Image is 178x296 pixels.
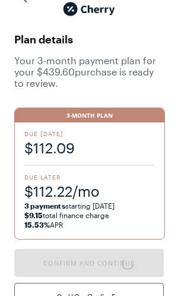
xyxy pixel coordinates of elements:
strong: $9.15 [24,211,43,219]
span: starting [DATE] total finance charge APR [24,201,155,229]
span: $112.09 [24,138,155,158]
div: 3-Month Plan [15,108,164,122]
span: Due [DATE] [24,130,155,138]
button: Confirm and Continue [14,249,164,277]
span: Plan details [14,30,164,49]
span: $112.22/mo [24,181,155,201]
strong: 15.53% [24,221,50,229]
span: Your 3 -month payment plan for your $439.60 purchase is ready to review. [14,55,164,89]
strong: 3 payments [24,201,65,210]
span: Due Later [24,173,155,181]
